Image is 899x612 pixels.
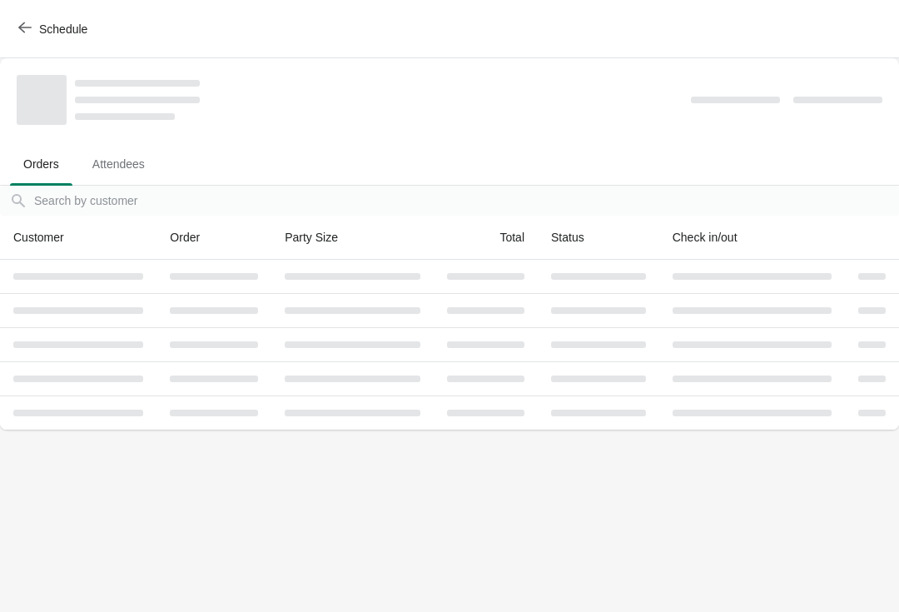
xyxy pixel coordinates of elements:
[8,14,101,44] button: Schedule
[39,22,87,36] span: Schedule
[10,149,72,179] span: Orders
[33,186,899,216] input: Search by customer
[659,216,845,260] th: Check in/out
[538,216,659,260] th: Status
[79,149,158,179] span: Attendees
[434,216,538,260] th: Total
[271,216,434,260] th: Party Size
[156,216,271,260] th: Order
